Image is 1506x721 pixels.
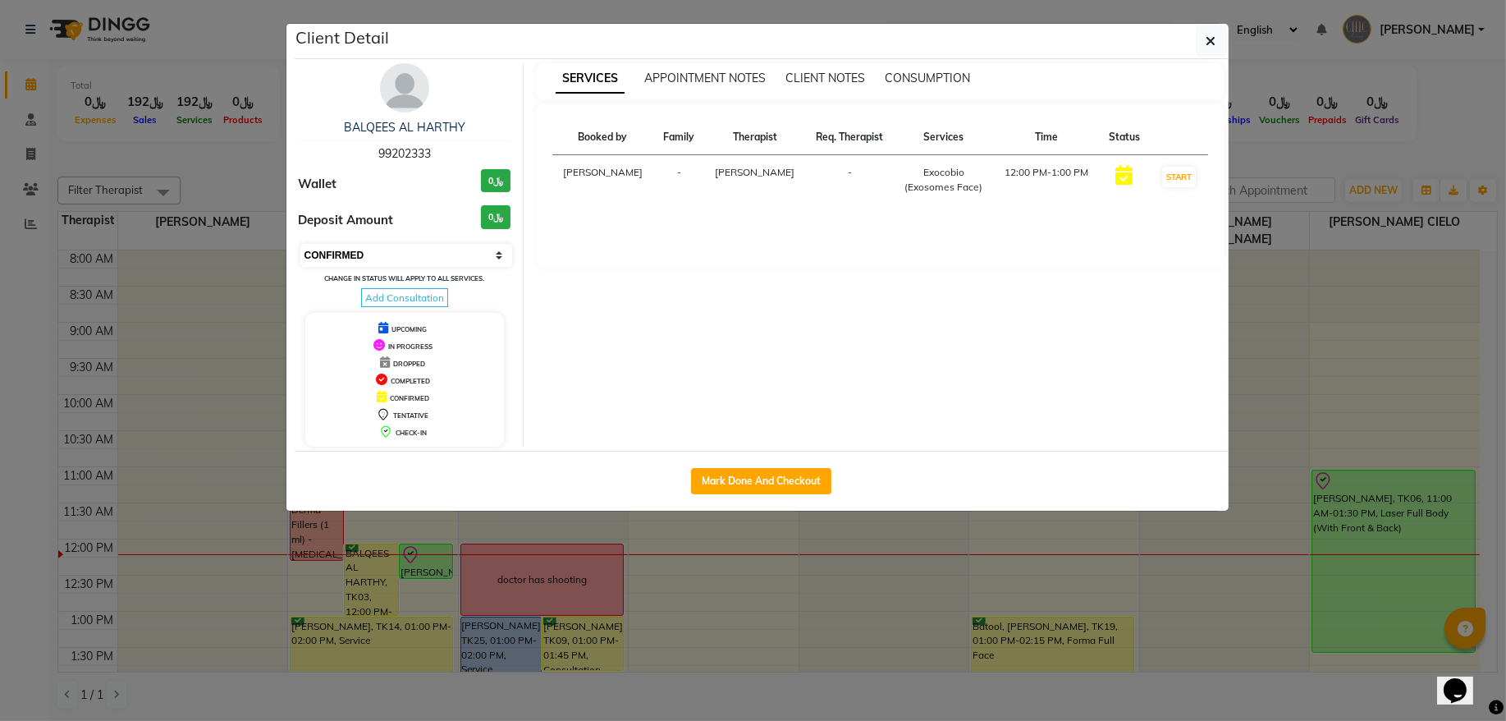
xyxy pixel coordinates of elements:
[299,175,337,194] span: Wallet
[378,146,431,161] span: 99202333
[344,120,465,135] a: BALQEES AL HARTHY
[705,120,806,155] th: Therapist
[1162,167,1196,187] button: START
[324,274,484,282] small: Change in status will apply to all services.
[380,63,429,113] img: avatar
[1437,655,1490,705] iframe: chat widget
[552,155,653,205] td: [PERSON_NAME]
[885,71,970,85] span: CONSUMPTION
[691,468,831,494] button: Mark Done And Checkout
[481,205,510,229] h3: ﷼0
[481,169,510,193] h3: ﷼0
[785,71,865,85] span: CLIENT NOTES
[805,120,894,155] th: Req. Therapist
[994,120,1099,155] th: Time
[716,166,795,178] span: [PERSON_NAME]
[361,288,448,307] span: Add Consultation
[653,155,705,205] td: -
[296,25,390,50] h5: Client Detail
[556,64,625,94] span: SERVICES
[644,71,766,85] span: APPOINTMENT NOTES
[994,155,1099,205] td: 12:00 PM-1:00 PM
[1099,120,1151,155] th: Status
[388,342,433,351] span: IN PROGRESS
[904,165,984,195] div: Exocobio (Exosomes Face)
[299,211,394,230] span: Deposit Amount
[396,429,427,437] span: CHECK-IN
[390,394,429,402] span: CONFIRMED
[653,120,705,155] th: Family
[552,120,653,155] th: Booked by
[894,120,994,155] th: Services
[393,411,428,420] span: TENTATIVE
[393,360,425,368] span: DROPPED
[391,377,430,385] span: COMPLETED
[805,155,894,205] td: -
[391,325,427,333] span: UPCOMING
